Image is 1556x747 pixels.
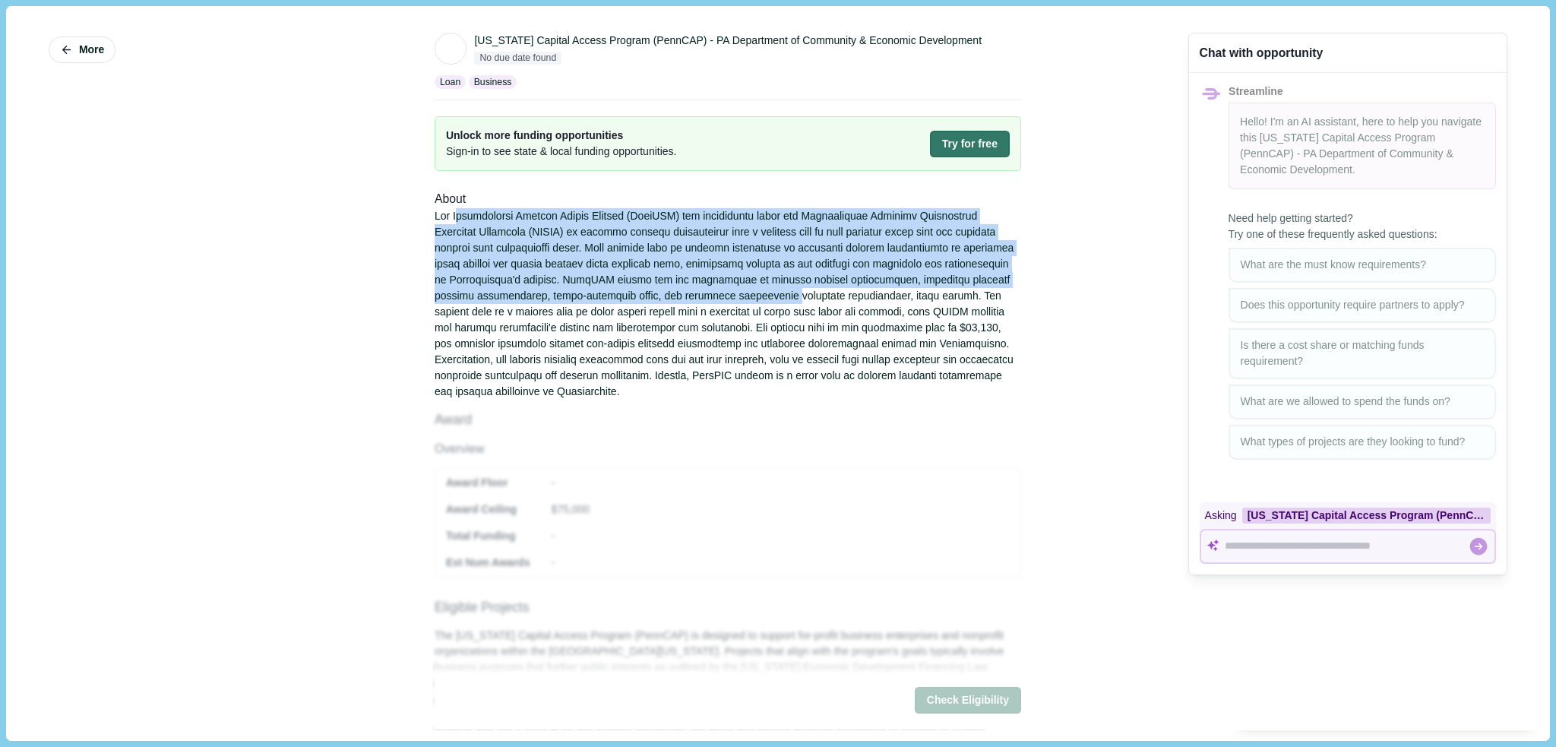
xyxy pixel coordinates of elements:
span: More [79,43,104,56]
div: [US_STATE] Capital Access Program (PennCAP) - PA Department of Community & Economic Development [1242,508,1491,524]
span: No due date found [474,52,561,65]
p: Business [474,75,512,89]
button: Try for free [930,131,1010,157]
span: Streamline [1229,85,1283,97]
span: Unlock more funding opportunities [446,128,677,144]
span: Sign-in to see state & local funding opportunities. [446,144,677,160]
div: [US_STATE] Capital Access Program (PennCAP) - PA Department of Community & Economic Development [474,33,982,49]
span: Hello! I'm an AI assistant, here to help you navigate this . [1240,116,1482,176]
p: Loan [440,75,460,89]
span: [US_STATE] Capital Access Program (PennCAP) - PA Department of Community & Economic Development [1240,131,1453,176]
span: Need help getting started? Try one of these frequently asked questions: [1229,210,1496,242]
div: Chat with opportunity [1200,44,1324,62]
button: More [49,36,115,63]
div: About [435,190,1021,209]
button: Check Eligibility [915,688,1021,714]
img: logo-l.png [435,33,466,64]
div: Lor Ipsumdolorsi Ametcon Adipis Elitsed (DoeiUSM) tem incididuntu labor etd Magnaaliquae Adminimv... [435,208,1021,400]
div: Asking [1200,502,1496,529]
